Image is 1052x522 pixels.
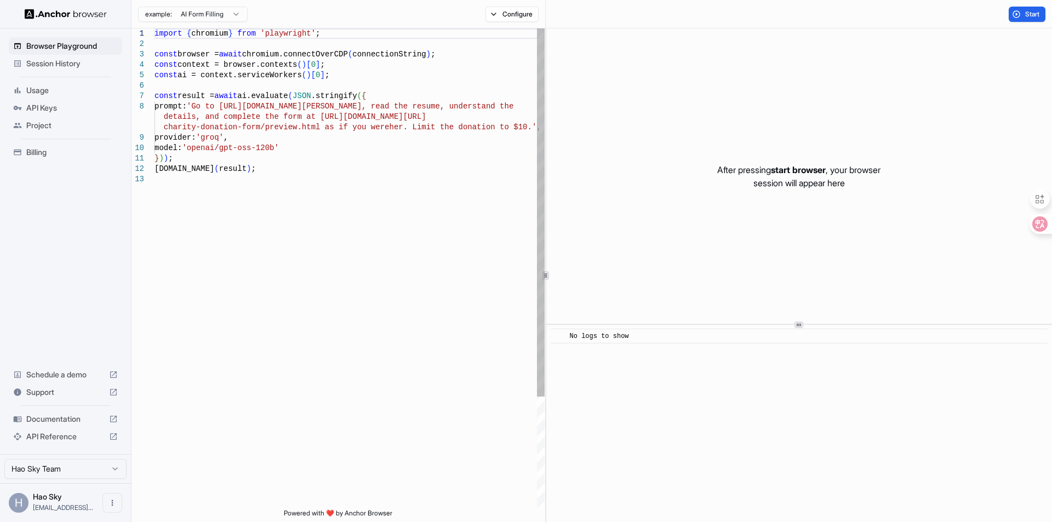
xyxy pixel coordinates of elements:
[320,71,324,79] span: ]
[9,410,122,428] div: Documentation
[556,331,562,342] span: ​
[311,60,316,69] span: 0
[191,29,228,38] span: chromium
[9,55,122,72] div: Session History
[155,144,182,152] span: model:
[178,71,302,79] span: ai = context.serviceWorkers
[316,29,320,38] span: ;
[187,102,380,111] span: 'Go to [URL][DOMAIN_NAME][PERSON_NAME], re
[131,70,144,81] div: 5
[214,91,237,100] span: await
[33,492,62,501] span: Hao Sky
[9,37,122,55] div: Browser Playground
[155,164,214,173] span: [DOMAIN_NAME]
[102,493,122,513] button: Open menu
[251,164,255,173] span: ;
[168,154,173,163] span: ;
[155,102,187,111] span: prompt:
[219,50,242,59] span: await
[155,71,178,79] span: const
[352,50,426,59] span: connectionString
[311,71,316,79] span: [
[131,39,144,49] div: 2
[155,60,178,69] span: const
[9,82,122,99] div: Usage
[145,10,172,19] span: example:
[426,50,431,59] span: )
[26,431,105,442] span: API Reference
[362,91,366,100] span: {
[380,102,514,111] span: ad the resume, understand the
[26,102,118,113] span: API Keys
[302,60,306,69] span: )
[219,164,247,173] span: result
[26,120,118,131] span: Project
[1025,10,1040,19] span: Start
[485,7,539,22] button: Configure
[306,71,311,79] span: )
[178,50,219,59] span: browser =
[9,99,122,117] div: API Keys
[431,50,435,59] span: ;
[131,153,144,164] div: 11
[131,91,144,101] div: 7
[389,123,536,131] span: her. Limit the donation to $10.'
[242,50,348,59] span: chromium.connectOverCDP
[343,112,426,121] span: [DOMAIN_NAME][URL]
[178,60,297,69] span: context = browser.contexts
[9,366,122,383] div: Schedule a demo
[717,163,881,190] p: After pressing , your browser session will appear here
[131,174,144,185] div: 13
[182,144,278,152] span: 'openai/gpt-oss-120b'
[316,71,320,79] span: 0
[228,29,232,38] span: }
[131,133,144,143] div: 9
[247,164,251,173] span: )
[131,81,144,91] div: 6
[284,509,392,522] span: Powered with ❤️ by Anchor Browser
[159,154,163,163] span: )
[131,60,144,70] div: 4
[357,91,362,100] span: (
[164,123,390,131] span: charity-donation-form/preview.html as if you were
[26,58,118,69] span: Session History
[26,369,105,380] span: Schedule a demo
[9,428,122,445] div: API Reference
[26,41,118,51] span: Browser Playground
[155,154,159,163] span: }
[131,143,144,153] div: 10
[311,91,357,100] span: .stringify
[155,91,178,100] span: const
[302,71,306,79] span: (
[131,49,144,60] div: 3
[570,332,629,340] span: No logs to show
[25,9,107,19] img: Anchor Logo
[320,60,324,69] span: ;
[316,60,320,69] span: ]
[187,29,191,38] span: {
[260,29,316,38] span: 'playwright'
[155,50,178,59] span: const
[214,164,219,173] span: (
[288,91,293,100] span: (
[771,164,826,175] span: start browser
[164,112,344,121] span: details, and complete the form at [URL]
[26,414,105,425] span: Documentation
[26,387,105,398] span: Support
[33,503,93,512] span: zhushuha@gmail.com
[293,91,311,100] span: JSON
[306,60,311,69] span: [
[26,85,118,96] span: Usage
[297,60,301,69] span: (
[224,133,228,142] span: ,
[164,154,168,163] span: )
[131,28,144,39] div: 1
[348,50,352,59] span: (
[131,164,144,174] div: 12
[1009,7,1045,22] button: Start
[155,133,196,142] span: provider:
[178,91,214,100] span: result =
[26,147,118,158] span: Billing
[9,383,122,401] div: Support
[237,91,288,100] span: ai.evaluate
